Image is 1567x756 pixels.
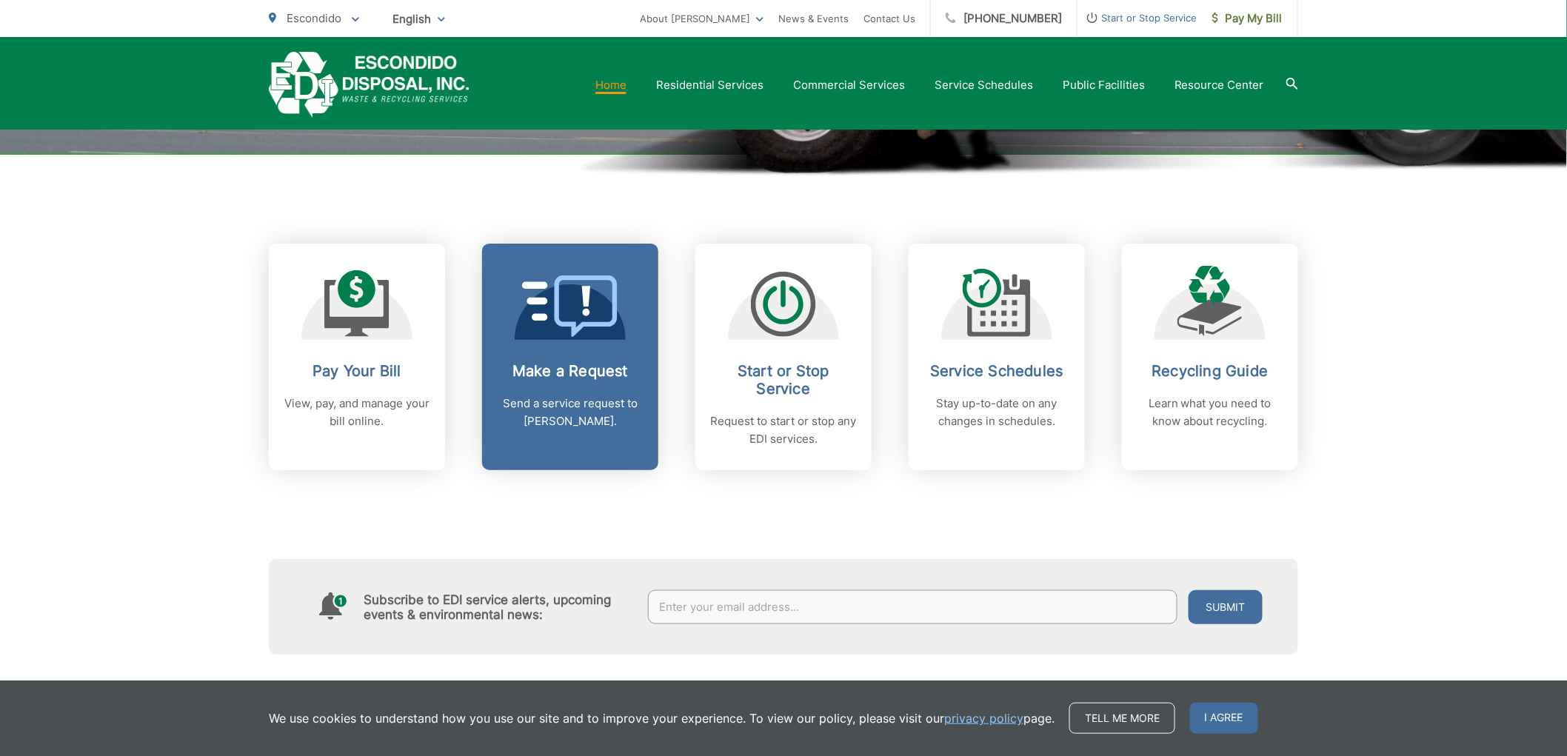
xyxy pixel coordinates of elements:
[923,395,1070,430] p: Stay up-to-date on any changes in schedules.
[640,10,764,27] a: About [PERSON_NAME]
[284,362,430,380] h2: Pay Your Bill
[909,244,1085,470] a: Service Schedules Stay up-to-date on any changes in schedules.
[923,362,1070,380] h2: Service Schedules
[364,592,633,622] h4: Subscribe to EDI service alerts, upcoming events & environmental news:
[1190,703,1258,734] span: I agree
[287,11,341,25] span: Escondido
[1189,590,1263,624] button: Submit
[863,10,915,27] a: Contact Us
[1137,362,1283,380] h2: Recycling Guide
[935,76,1033,94] a: Service Schedules
[1137,395,1283,430] p: Learn what you need to know about recycling.
[1122,244,1298,470] a: Recycling Guide Learn what you need to know about recycling.
[1063,76,1145,94] a: Public Facilities
[497,362,644,380] h2: Make a Request
[944,709,1023,727] a: privacy policy
[656,76,764,94] a: Residential Services
[269,709,1055,727] p: We use cookies to understand how you use our site and to improve your experience. To view our pol...
[1175,76,1264,94] a: Resource Center
[497,395,644,430] p: Send a service request to [PERSON_NAME].
[595,76,627,94] a: Home
[710,362,857,398] h2: Start or Stop Service
[381,6,456,32] span: English
[710,412,857,448] p: Request to start or stop any EDI services.
[269,52,470,118] a: EDCD logo. Return to the homepage.
[284,395,430,430] p: View, pay, and manage your bill online.
[1069,703,1175,734] a: Tell me more
[648,590,1178,624] input: Enter your email address...
[482,244,658,470] a: Make a Request Send a service request to [PERSON_NAME].
[1212,10,1283,27] span: Pay My Bill
[793,76,905,94] a: Commercial Services
[269,244,445,470] a: Pay Your Bill View, pay, and manage your bill online.
[778,10,849,27] a: News & Events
